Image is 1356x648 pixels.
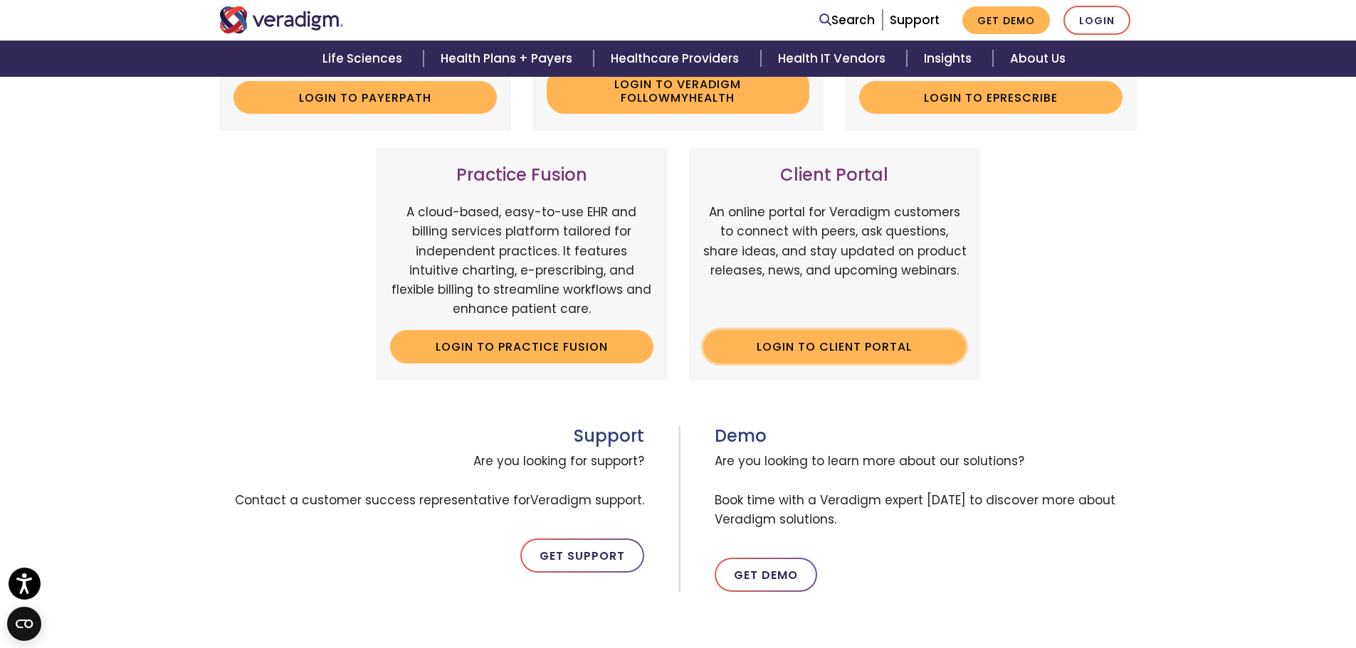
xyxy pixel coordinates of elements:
[594,41,760,77] a: Healthcare Providers
[703,203,967,319] p: An online portal for Veradigm customers to connect with peers, ask questions, share ideas, and st...
[390,330,653,363] a: Login to Practice Fusion
[520,538,644,573] a: Get Support
[390,203,653,319] p: A cloud-based, easy-to-use EHR and billing services platform tailored for independent practices. ...
[819,11,875,30] a: Search
[993,41,1083,77] a: About Us
[1063,6,1130,35] a: Login
[859,81,1123,114] a: Login to ePrescribe
[424,41,594,77] a: Health Plans + Payers
[715,446,1137,535] span: Are you looking to learn more about our solutions? Book time with a Veradigm expert [DATE] to dis...
[530,492,644,509] span: Veradigm support.
[715,426,1137,447] h3: Demo
[547,68,810,114] a: Login to Veradigm FollowMyHealth
[219,446,644,516] span: Are you looking for support? Contact a customer success representative for
[390,165,653,186] h3: Practice Fusion
[761,41,907,77] a: Health IT Vendors
[305,41,424,77] a: Life Sciences
[907,41,993,77] a: Insights
[703,330,967,363] a: Login to Client Portal
[233,81,497,114] a: Login to Payerpath
[890,11,940,28] a: Support
[715,558,817,592] a: Get Demo
[703,165,967,186] h3: Client Portal
[219,6,344,33] img: Veradigm logo
[219,426,644,447] h3: Support
[962,6,1050,34] a: Get Demo
[7,607,41,641] button: Open CMP widget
